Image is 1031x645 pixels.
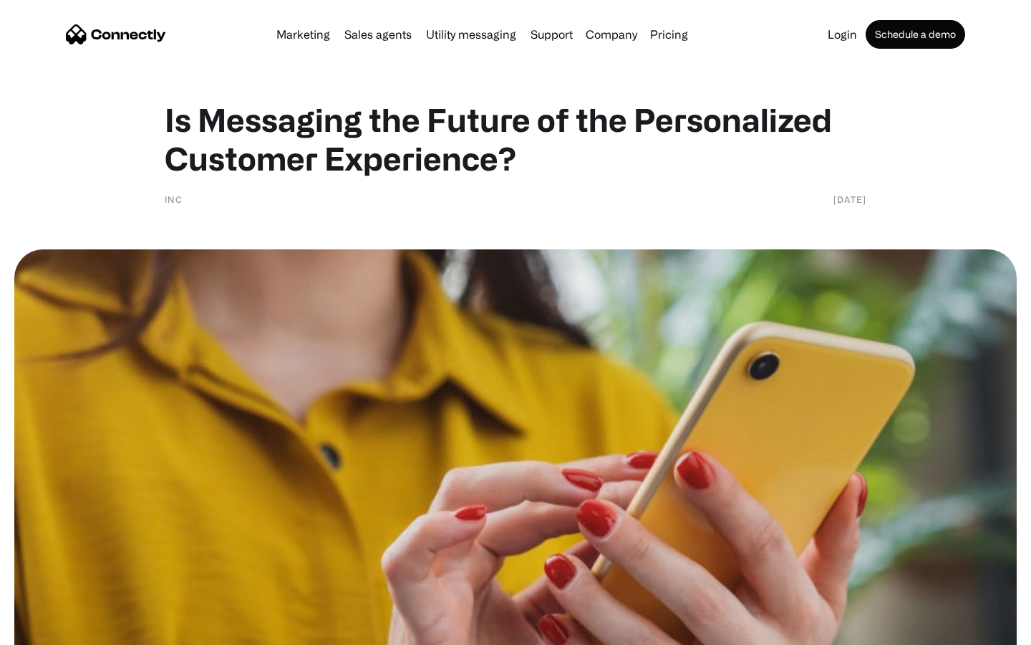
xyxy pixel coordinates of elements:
[165,192,183,206] div: Inc
[822,29,863,40] a: Login
[586,24,637,44] div: Company
[833,192,866,206] div: [DATE]
[420,29,522,40] a: Utility messaging
[14,620,86,640] aside: Language selected: English
[29,620,86,640] ul: Language list
[339,29,417,40] a: Sales agents
[866,20,965,49] a: Schedule a demo
[525,29,579,40] a: Support
[271,29,336,40] a: Marketing
[644,29,694,40] a: Pricing
[165,100,866,178] h1: Is Messaging the Future of the Personalized Customer Experience?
